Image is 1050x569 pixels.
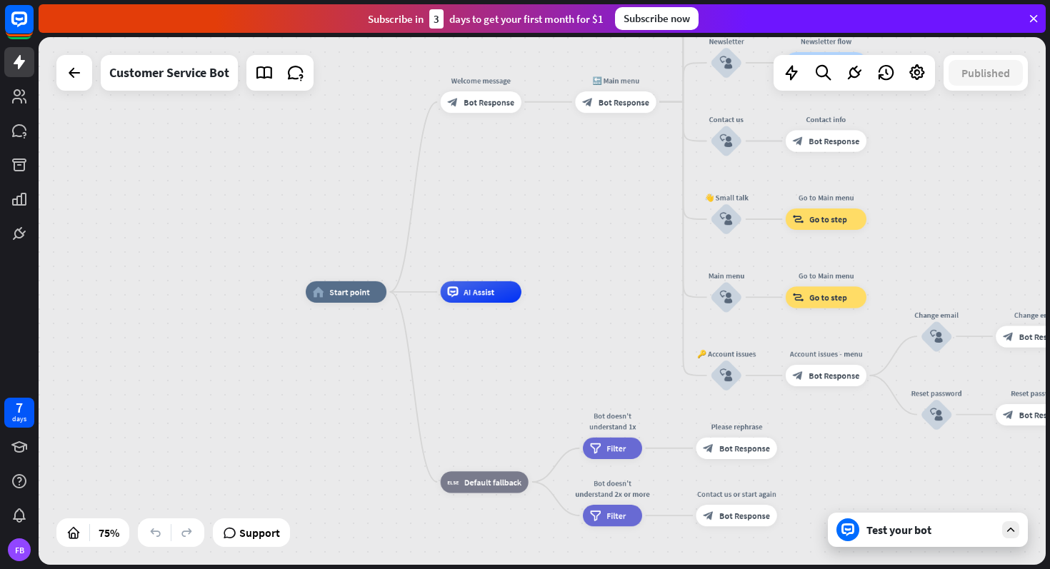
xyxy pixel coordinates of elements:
div: 3 [429,9,444,29]
div: 👋 Small talk [694,192,759,203]
div: Main menu [694,271,759,281]
div: Please rephrase [688,421,785,432]
div: Go to Main menu [777,192,874,203]
span: Bot Response [599,96,649,107]
span: Bot Response [809,370,859,381]
div: Subscribe now [615,7,699,30]
div: Customer Service Bot [109,55,229,91]
div: Welcome message [432,75,529,86]
i: filter [590,510,601,521]
div: Go to Main menu [777,271,874,281]
div: Bot doesn't understand 1x [575,411,651,432]
button: Published [949,60,1023,86]
span: AI Assist [464,286,494,297]
span: Start point [329,286,370,297]
a: 7 days [4,398,34,428]
i: block_fallback [447,476,459,487]
div: Bot doesn't understand 2x or more [575,478,651,499]
span: Default fallback [464,476,521,487]
span: Go to step [809,292,847,303]
i: block_bot_response [793,370,804,381]
div: Contact info [777,114,874,125]
i: block_user_input [720,56,733,69]
i: block_bot_response [582,96,593,107]
i: home_2 [313,286,324,297]
span: Go to step [809,213,847,224]
span: Bot Response [719,510,770,521]
i: block_bot_response [703,510,714,521]
i: block_user_input [720,213,733,226]
div: 7 [16,401,23,414]
i: block_bot_response [793,136,804,146]
div: Account issues - menu [777,348,874,359]
span: Filter [606,510,626,521]
i: filter [590,443,601,453]
span: Bot Response [719,443,770,453]
i: block_bot_response [1003,331,1014,342]
i: block_bot_response [447,96,458,107]
div: 🔙 Main menu [567,75,664,86]
div: Subscribe in days to get your first month for $1 [368,9,604,29]
i: block_user_input [930,330,943,343]
div: Newsletter flow [777,36,874,46]
span: Bot Response [464,96,514,107]
div: Test your bot [866,523,995,537]
span: Support [239,521,280,544]
div: Contact us or start again [688,488,785,499]
i: block_user_input [720,369,733,382]
div: 75% [94,521,124,544]
div: FB [8,538,31,561]
div: Reset password [904,388,969,398]
span: Bot Response [809,136,859,146]
i: block_bot_response [1003,409,1014,420]
i: block_goto [793,292,804,303]
div: Contact us [694,114,759,125]
div: days [12,414,26,424]
span: Filter [606,443,626,453]
div: Newsletter [694,36,759,46]
div: 🔑 Account issues [694,348,759,359]
div: Change email [904,309,969,320]
i: block_user_input [720,291,733,303]
i: block_user_input [930,408,943,421]
i: block_goto [793,213,804,224]
i: block_user_input [720,134,733,147]
button: Open LiveChat chat widget [11,6,54,49]
i: block_bot_response [703,443,714,453]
